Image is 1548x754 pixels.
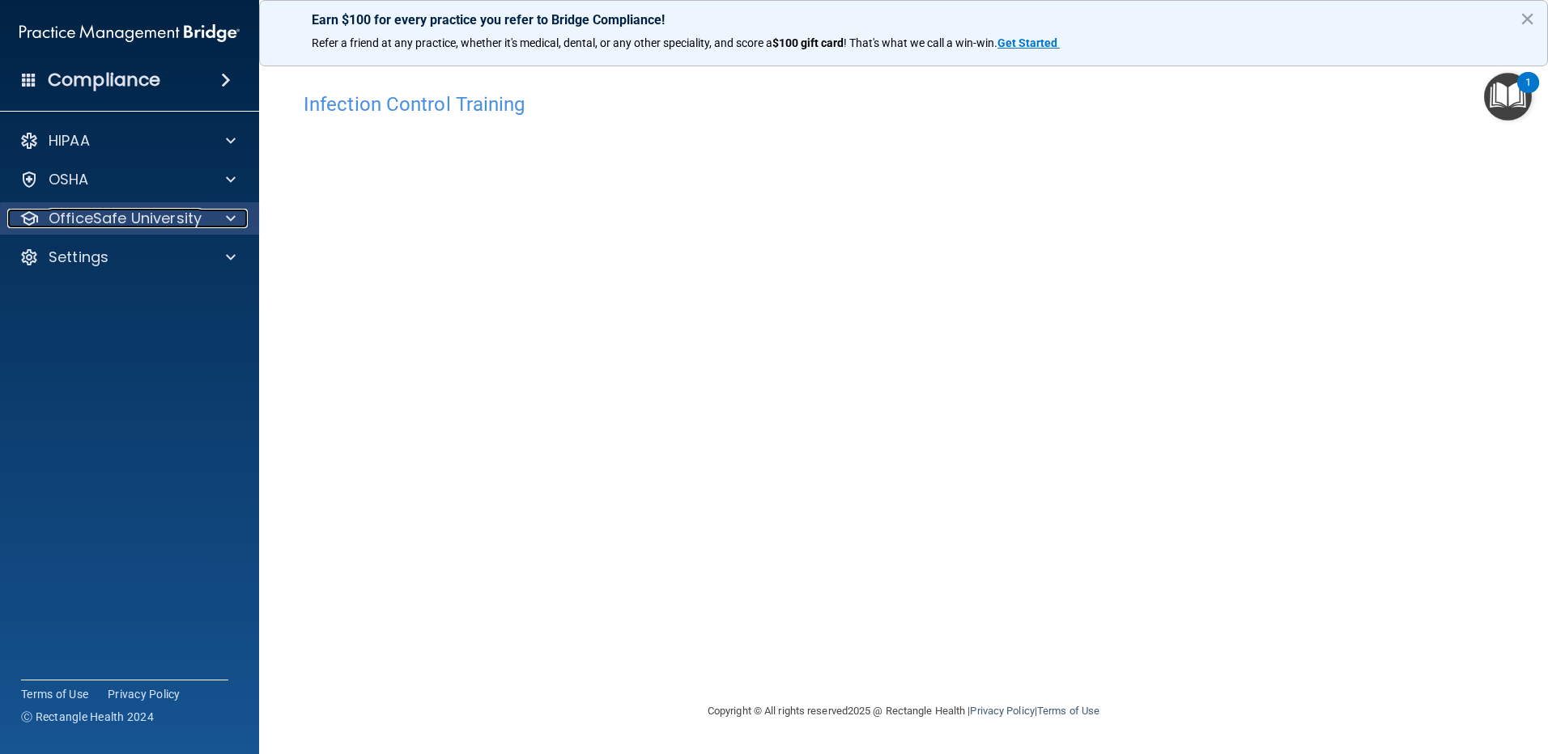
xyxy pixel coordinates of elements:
a: Get Started [997,36,1060,49]
a: OfficeSafe University [19,209,236,228]
button: Close [1520,6,1535,32]
p: OfficeSafe University [49,209,202,228]
span: ! That's what we call a win-win. [844,36,997,49]
p: Earn $100 for every practice you refer to Bridge Compliance! [312,12,1495,28]
h4: Compliance [48,69,160,91]
a: HIPAA [19,131,236,150]
a: Privacy Policy [970,705,1034,717]
div: Copyright © All rights reserved 2025 @ Rectangle Health | | [608,685,1199,737]
span: Ⓒ Rectangle Health 2024 [21,709,154,725]
a: Terms of Use [21,686,88,702]
div: 1 [1525,83,1531,104]
button: Open Resource Center, 1 new notification [1484,73,1532,121]
p: Settings [49,248,108,267]
h4: Infection Control Training [304,94,1503,115]
strong: $100 gift card [772,36,844,49]
img: PMB logo [19,17,240,49]
a: OSHA [19,170,236,189]
span: Refer a friend at any practice, whether it's medical, dental, or any other speciality, and score a [312,36,772,49]
strong: Get Started [997,36,1057,49]
a: Settings [19,248,236,267]
a: Privacy Policy [108,686,181,702]
a: Terms of Use [1037,705,1099,717]
iframe: infection-control-training [304,124,1113,621]
p: HIPAA [49,131,90,150]
p: OSHA [49,170,89,189]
